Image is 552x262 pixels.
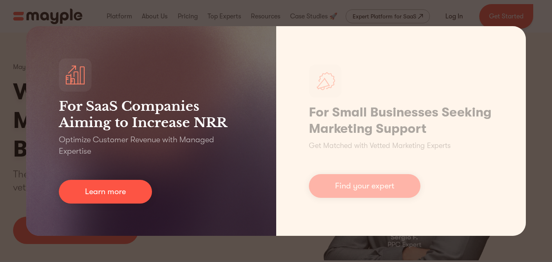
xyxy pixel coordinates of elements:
[309,104,494,137] h1: For Small Businesses Seeking Marketing Support
[59,180,152,204] a: Learn more
[309,174,420,198] a: Find your expert
[309,140,451,151] p: Get Matched with Vetted Marketing Experts
[59,134,244,157] p: Optimize Customer Revenue with Managed Expertise
[59,98,244,131] h3: For SaaS Companies Aiming to Increase NRR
